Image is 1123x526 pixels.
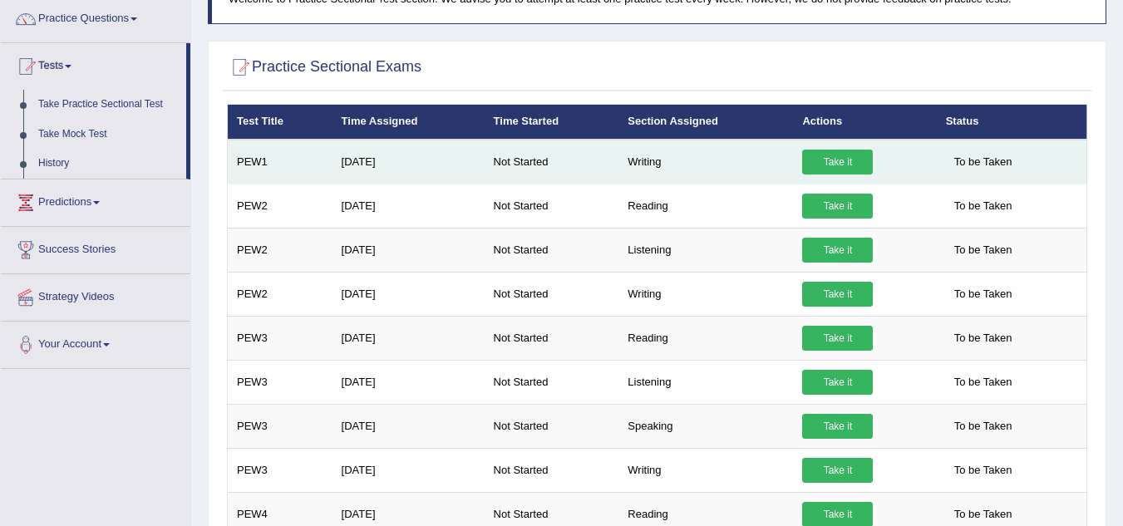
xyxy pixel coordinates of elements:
span: To be Taken [946,150,1021,175]
span: To be Taken [946,194,1021,219]
th: Actions [793,105,936,140]
a: Take it [802,414,873,439]
td: Listening [618,360,793,404]
th: Test Title [228,105,332,140]
td: PEW2 [228,272,332,316]
a: Strategy Videos [1,274,190,316]
td: [DATE] [332,140,485,184]
td: [DATE] [332,316,485,360]
span: To be Taken [946,326,1021,351]
td: PEW3 [228,404,332,448]
td: PEW1 [228,140,332,184]
a: Take it [802,458,873,483]
td: Writing [618,140,793,184]
span: To be Taken [946,414,1021,439]
a: Take it [802,238,873,263]
td: Not Started [485,140,619,184]
span: To be Taken [946,458,1021,483]
td: Writing [618,448,793,492]
td: [DATE] [332,360,485,404]
td: [DATE] [332,448,485,492]
a: Take it [802,326,873,351]
td: Reading [618,316,793,360]
h2: Practice Sectional Exams [227,55,421,80]
td: Not Started [485,272,619,316]
th: Time Started [485,105,619,140]
td: Not Started [485,448,619,492]
td: Not Started [485,360,619,404]
span: To be Taken [946,370,1021,395]
span: To be Taken [946,282,1021,307]
td: [DATE] [332,272,485,316]
td: PEW2 [228,184,332,228]
td: Reading [618,184,793,228]
a: Take it [802,370,873,395]
td: [DATE] [332,228,485,272]
th: Status [937,105,1087,140]
td: Not Started [485,228,619,272]
th: Section Assigned [618,105,793,140]
a: Take Mock Test [31,120,186,150]
th: Time Assigned [332,105,485,140]
td: Listening [618,228,793,272]
td: PEW2 [228,228,332,272]
a: Predictions [1,179,190,221]
a: Take it [802,194,873,219]
a: Success Stories [1,227,190,268]
a: Take Practice Sectional Test [31,90,186,120]
td: [DATE] [332,404,485,448]
a: Your Account [1,322,190,363]
a: Take it [802,150,873,175]
td: Writing [618,272,793,316]
a: Take it [802,282,873,307]
td: Not Started [485,316,619,360]
a: Tests [1,43,186,85]
td: Speaking [618,404,793,448]
td: [DATE] [332,184,485,228]
a: History [31,149,186,179]
td: PEW3 [228,316,332,360]
span: To be Taken [946,238,1021,263]
td: PEW3 [228,448,332,492]
td: Not Started [485,404,619,448]
td: PEW3 [228,360,332,404]
td: Not Started [485,184,619,228]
